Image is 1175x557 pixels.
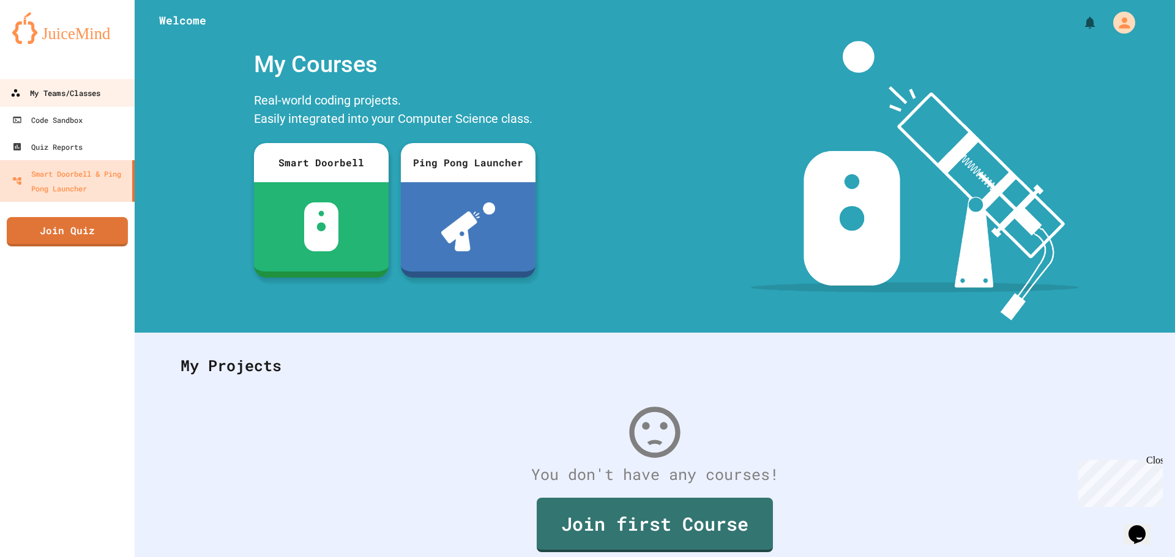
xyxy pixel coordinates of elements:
[401,143,535,182] div: Ping Pong Launcher
[1060,12,1100,33] div: My Notifications
[12,139,83,154] div: Quiz Reports
[5,5,84,78] div: Chat with us now!Close
[12,113,83,127] div: Code Sandbox
[168,463,1141,486] div: You don't have any courses!
[10,86,100,101] div: My Teams/Classes
[537,498,773,552] a: Join first Course
[248,88,542,134] div: Real-world coding projects. Easily integrated into your Computer Science class.
[7,217,128,246] a: Join Quiz
[254,143,389,182] div: Smart Doorbell
[304,202,339,251] img: sdb-white.svg
[168,342,1141,389] div: My Projects
[751,41,1079,320] img: banner-image-my-projects.png
[1073,455,1163,507] iframe: chat widget
[248,41,542,88] div: My Courses
[1100,9,1138,37] div: My Account
[12,12,122,44] img: logo-orange.svg
[1124,508,1163,545] iframe: chat widget
[441,202,496,251] img: ppl-with-ball.png
[12,166,127,196] div: Smart Doorbell & Ping Pong Launcher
